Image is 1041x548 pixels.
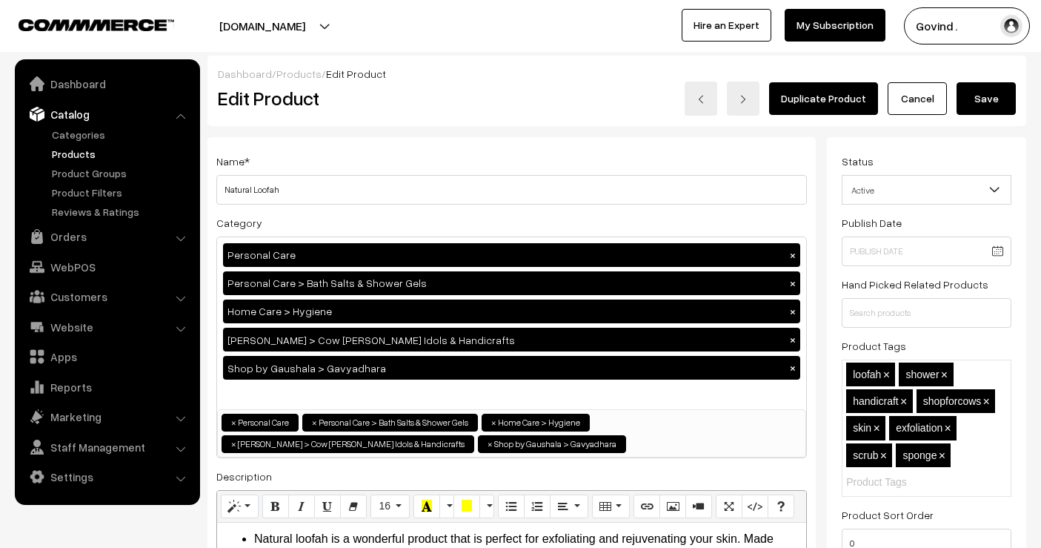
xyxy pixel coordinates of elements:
a: Orders [19,223,195,250]
button: Paragraph [550,495,588,518]
a: Staff Management [19,434,195,460]
button: × [786,248,799,262]
button: Code View [742,495,768,518]
button: Help [768,495,794,518]
li: Personal Care [222,414,299,432]
button: × [786,305,799,318]
button: Picture [659,495,686,518]
span: × [900,395,907,408]
div: Home Care > Hygiene [223,300,800,323]
button: Underline (CTRL+U) [314,495,341,518]
button: × [786,361,799,374]
label: Description [216,469,272,484]
button: Ordered list (CTRL+SHIFT+NUM8) [524,495,551,518]
a: COMMMERCE [19,15,148,33]
span: handicraft [853,395,898,407]
input: Name [216,175,807,205]
span: Active [842,175,1011,205]
div: / / [218,66,1016,82]
a: WebPOS [19,254,195,280]
span: Edit Product [326,67,386,80]
button: Background Color [453,495,480,518]
span: Active [842,177,1011,203]
button: Bold (CTRL+B) [262,495,289,518]
span: loofah [853,369,881,380]
a: Marketing [19,403,195,430]
a: Product Filters [48,185,195,200]
a: Duplicate Product [769,82,878,115]
li: Home Care > Hygiene [482,414,590,432]
a: Products [48,146,195,162]
span: sponge [902,449,937,461]
button: Table [592,495,630,518]
li: Shop by Gaushala > Gavyadhara [478,435,626,453]
span: scrub [853,449,878,461]
span: × [983,395,990,408]
a: Reviews & Ratings [48,204,195,219]
span: × [944,422,951,435]
label: Hand Picked Related Products [842,277,988,292]
div: Shop by Gaushala > Gavyadhara [223,356,800,380]
span: × [231,438,236,451]
input: Publish Date [842,237,1011,266]
span: 16 [379,500,390,512]
a: Hire an Expert [682,9,771,42]
span: × [941,369,948,381]
button: Unordered list (CTRL+SHIFT+NUM7) [498,495,525,518]
button: Save [957,82,1016,115]
span: exfoliation [896,422,942,434]
span: × [939,449,945,462]
label: Publish Date [842,215,902,231]
span: × [873,422,879,435]
button: Style [221,495,259,518]
a: Products [276,67,322,80]
img: right-arrow.png [739,95,748,104]
span: shopforcows [923,395,982,407]
a: Cancel [888,82,947,115]
button: Video [685,495,712,518]
button: More Color [479,495,494,518]
span: skin [853,422,871,434]
a: Apps [19,343,195,370]
label: Name [216,153,250,169]
button: Full Screen [716,495,742,518]
a: Product Groups [48,165,195,181]
a: Catalog [19,101,195,128]
img: left-arrow.png [696,95,705,104]
a: My Subscription [785,9,885,42]
label: Product Tags [842,338,906,354]
span: × [488,438,493,451]
a: Customers [19,283,195,310]
span: × [491,416,496,429]
span: × [231,416,236,429]
div: [PERSON_NAME] > Cow [PERSON_NAME] Idols & Handicrafts [223,328,800,351]
input: Search products [842,298,1011,328]
a: Dashboard [19,70,195,97]
button: [DOMAIN_NAME] [167,7,357,44]
button: Font Size [370,495,410,518]
button: × [786,333,799,346]
a: Reports [19,374,195,400]
input: Product Tags [846,475,976,490]
img: user [1000,15,1022,37]
button: Recent Color [413,495,440,518]
a: Categories [48,127,195,142]
div: Personal Care > Bath Salts & Shower Gels [223,271,800,295]
button: Remove Font Style (CTRL+\) [340,495,367,518]
span: shower [905,369,939,380]
h2: Edit Product [218,87,537,110]
label: Status [842,153,874,169]
button: Link (CTRL+K) [633,495,660,518]
a: Settings [19,463,195,490]
span: × [880,449,887,462]
label: Product Sort Order [842,507,934,523]
span: × [883,369,890,381]
li: Personal Care > Bath Salts & Shower Gels [302,414,478,432]
button: Govind . [904,7,1030,44]
li: Pooja Samagri > Cow Dung Idols & Handicrafts [222,435,474,453]
a: Website [19,314,195,340]
img: COMMMERCE [19,19,174,30]
button: Italic (CTRL+I) [288,495,315,518]
button: × [786,277,799,290]
div: Personal Care [223,243,800,267]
